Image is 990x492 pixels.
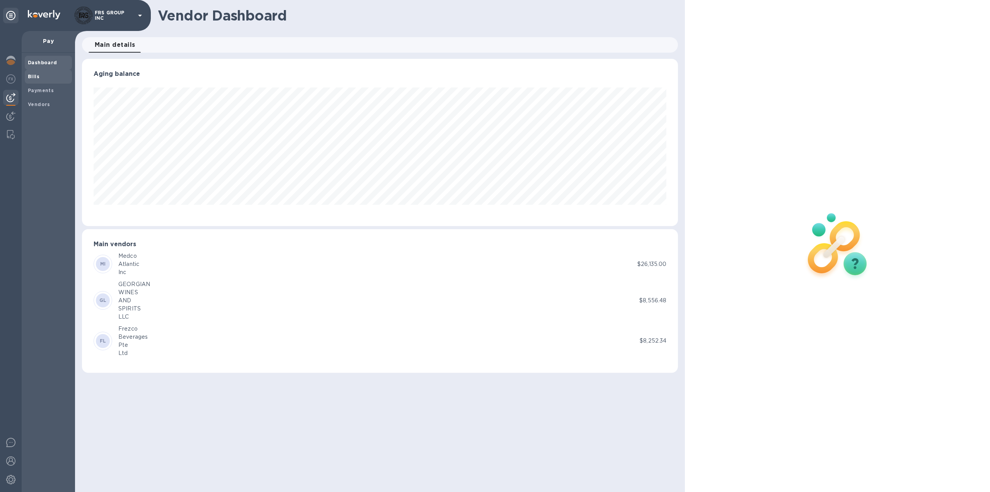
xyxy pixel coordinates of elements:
[28,74,39,79] b: Bills
[118,341,148,349] div: Pte
[118,252,139,260] div: Medco
[118,288,150,297] div: WINES
[118,280,150,288] div: GEORGIAN
[94,241,666,248] h3: Main vendors
[118,260,139,268] div: Atlantic
[118,297,150,305] div: AND
[28,87,54,93] b: Payments
[28,60,57,65] b: Dashboard
[95,39,135,50] span: Main details
[118,313,150,321] div: LLC
[95,10,133,21] p: FRS GROUP INC
[6,74,15,84] img: Foreign exchange
[118,325,148,333] div: Frezco
[118,333,148,341] div: Beverages
[118,268,139,276] div: Inc
[28,10,60,19] img: Logo
[94,70,666,78] h3: Aging balance
[28,37,69,45] p: Pay
[118,305,150,313] div: SPIRITS
[637,260,666,268] p: $26,135.00
[100,261,106,267] b: MI
[158,7,673,24] h1: Vendor Dashboard
[639,297,666,305] p: $8,556.48
[100,338,106,344] b: FL
[3,8,19,23] div: Unpin categories
[28,101,50,107] b: Vendors
[640,337,666,345] p: $8,252.34
[118,349,148,357] div: Ltd
[99,297,107,303] b: GL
